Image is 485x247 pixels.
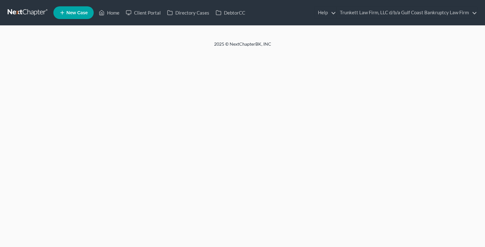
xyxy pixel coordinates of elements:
a: Trunkett Law Firm, LLC d/b/a Gulf Coast Bankruptcy Law Firm [337,7,477,18]
new-legal-case-button: New Case [53,6,94,19]
a: Home [96,7,123,18]
a: Directory Cases [164,7,212,18]
a: Client Portal [123,7,164,18]
a: DebtorCC [212,7,248,18]
a: Help [315,7,336,18]
div: 2025 © NextChapterBK, INC [62,41,424,52]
